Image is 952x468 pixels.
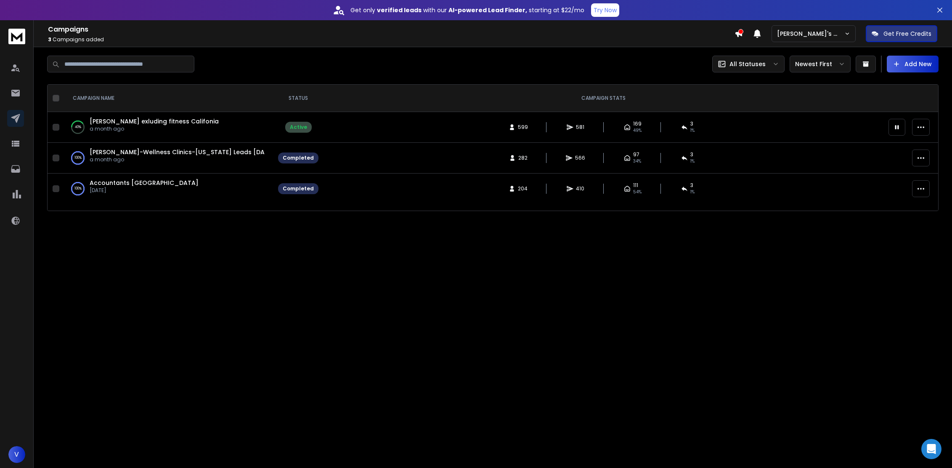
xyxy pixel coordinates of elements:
[8,446,25,463] button: V
[633,182,638,189] span: 111
[633,151,639,158] span: 97
[594,6,617,14] p: Try Now
[48,36,735,43] p: Campaigns added
[887,56,939,72] button: Add New
[690,151,693,158] span: 3
[633,189,642,195] span: 54 %
[591,3,619,17] button: Try Now
[576,185,584,192] span: 410
[633,127,642,134] span: 49 %
[690,158,695,165] span: 1 %
[290,124,307,131] div: Active
[90,148,274,156] a: [PERSON_NAME]-Wellness Clinics-[US_STATE] Leads [DATE]
[377,6,422,14] strong: verified leads
[350,6,584,14] p: Get only with our starting at $22/mo
[48,36,51,43] span: 3
[283,155,314,161] div: Completed
[690,120,693,127] span: 3
[324,85,883,112] th: CAMPAIGN STATS
[90,179,199,187] a: Accountants [GEOGRAPHIC_DATA]
[576,124,584,131] span: 581
[90,187,199,194] p: [DATE]
[90,117,219,126] a: [PERSON_NAME] exluding fitness Califonia
[74,154,82,162] p: 100 %
[283,185,314,192] div: Completed
[448,6,527,14] strong: AI-powered Lead Finder,
[690,127,695,134] span: 1 %
[921,439,941,459] div: Open Intercom Messenger
[75,123,81,131] p: 40 %
[690,189,695,195] span: 1 %
[518,185,528,192] span: 204
[63,85,273,112] th: CAMPAIGN NAME
[690,182,693,189] span: 3
[63,143,273,174] td: 100%[PERSON_NAME]-Wellness Clinics-[US_STATE] Leads [DATE]a month ago
[883,29,931,38] p: Get Free Credits
[633,120,642,127] span: 169
[777,29,844,38] p: [PERSON_NAME]'s Workspace
[518,124,528,131] span: 599
[63,112,273,143] td: 40%[PERSON_NAME] exluding fitness Califoniaa month ago
[729,60,766,68] p: All Statuses
[90,126,219,132] p: a month ago
[273,85,324,112] th: STATUS
[8,29,25,44] img: logo
[633,158,641,165] span: 34 %
[575,155,585,161] span: 566
[790,56,851,72] button: Newest First
[48,24,735,35] h1: Campaigns
[90,156,265,163] p: a month ago
[74,185,82,193] p: 100 %
[518,155,528,161] span: 282
[866,25,937,42] button: Get Free Credits
[63,174,273,204] td: 100%Accountants [GEOGRAPHIC_DATA][DATE]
